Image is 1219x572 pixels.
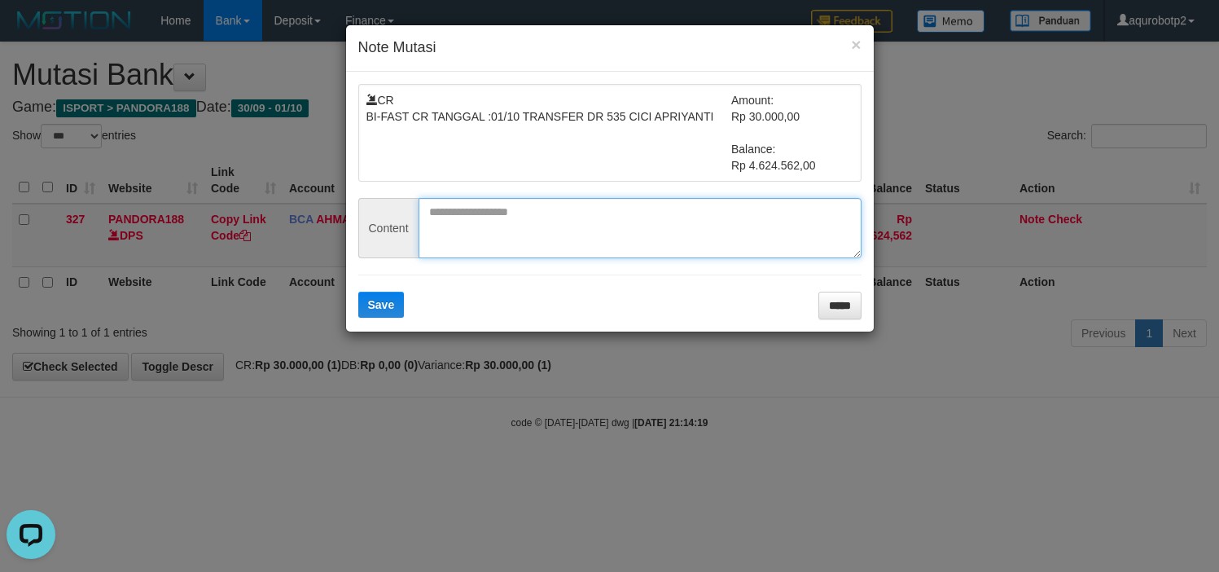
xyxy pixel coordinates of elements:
button: × [851,36,861,53]
span: Save [368,298,395,311]
button: Save [358,292,405,318]
h4: Note Mutasi [358,37,862,59]
td: Amount: Rp 30.000,00 Balance: Rp 4.624.562,00 [731,92,853,174]
span: Content [358,198,419,258]
td: CR BI-FAST CR TANGGAL :01/10 TRANSFER DR 535 CICI APRIYANTI [366,92,732,174]
button: Open LiveChat chat widget [7,7,55,55]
